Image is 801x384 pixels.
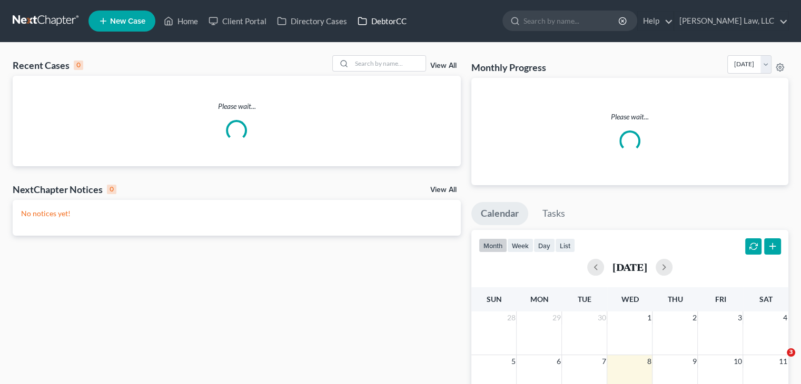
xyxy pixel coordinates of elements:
a: Calendar [471,202,528,225]
span: Sat [759,295,772,304]
span: 3 [736,311,743,324]
input: Search by name... [523,11,620,31]
button: list [555,238,575,252]
span: 9 [691,355,697,368]
a: [PERSON_NAME] Law, LLC [674,12,788,31]
button: month [479,238,507,252]
span: 8 [646,355,652,368]
span: 3 [787,348,795,357]
input: Search by name... [352,56,426,71]
a: Home [159,12,203,31]
span: 7 [600,355,607,368]
iframe: Intercom live chat [765,348,790,373]
span: 2 [691,311,697,324]
div: 0 [74,60,83,70]
button: week [507,238,533,252]
span: New Case [110,17,145,25]
p: Please wait... [13,101,461,112]
div: 0 [107,185,116,194]
a: DebtorCC [352,12,412,31]
span: Mon [530,295,548,304]
h2: [DATE] [612,261,647,272]
span: 30 [596,311,607,324]
span: Wed [621,295,638,304]
a: View All [430,186,457,194]
span: Sun [486,295,501,304]
p: No notices yet! [21,208,452,219]
span: 5 [510,355,516,368]
p: Please wait... [480,112,780,122]
button: day [533,238,555,252]
span: 10 [732,355,743,368]
span: Thu [667,295,683,304]
span: 28 [506,311,516,324]
span: Tue [578,295,591,304]
div: Recent Cases [13,59,83,72]
span: 4 [782,311,788,324]
span: 1 [646,311,652,324]
a: Help [638,12,673,31]
a: Client Portal [203,12,272,31]
span: 6 [555,355,561,368]
a: Directory Cases [272,12,352,31]
a: Tasks [533,202,575,225]
span: Fri [715,295,726,304]
h3: Monthly Progress [471,61,546,74]
a: View All [430,62,457,69]
div: NextChapter Notices [13,183,116,196]
span: 29 [551,311,561,324]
